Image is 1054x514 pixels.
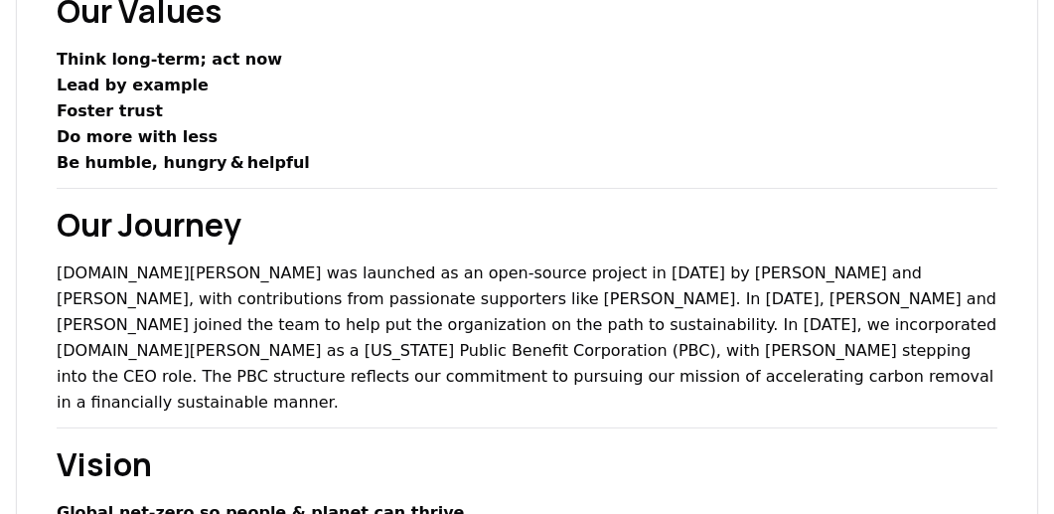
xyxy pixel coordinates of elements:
[57,101,163,120] strong: Foster trust
[57,440,997,488] h2: Vision
[57,260,997,416] p: [DOMAIN_NAME][PERSON_NAME] was launched as an open-source project in [DATE] by [PERSON_NAME] and ...
[57,153,310,172] strong: Be humble, hungry & helpful
[57,76,209,94] strong: Lead by example
[57,127,218,146] strong: Do more with less
[57,201,997,249] h2: Our Journey
[57,50,282,69] strong: Think long‑term; act now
